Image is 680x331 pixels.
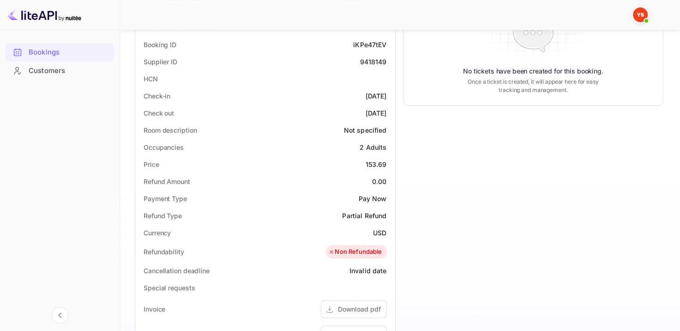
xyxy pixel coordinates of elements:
div: Refundability [144,247,184,257]
div: Invoice [144,304,165,314]
div: 0.00 [372,177,387,186]
div: Pay Now [358,194,386,203]
img: LiteAPI logo [7,7,81,22]
div: Supplier ID [144,57,177,67]
img: Yandex Support [633,7,648,22]
div: Cancellation deadline [144,266,210,276]
div: Price [144,159,159,169]
div: 2 Adults [360,142,386,152]
div: [DATE] [366,108,387,118]
div: Refund Amount [144,177,190,186]
div: [DATE] [366,91,387,101]
div: Refund Type [144,211,182,221]
div: Special requests [144,283,195,293]
div: Not specified [344,125,387,135]
p: Once a ticket is created, it will appear here for easy tracking and management. [463,78,602,94]
div: Bookings [29,47,109,58]
div: Download pdf [338,304,381,314]
div: HCN [144,74,158,84]
div: Invalid date [349,266,387,276]
div: iKPe47tEV [353,40,386,49]
a: Customers [6,62,114,79]
div: Partial Refund [342,211,386,221]
div: Currency [144,228,171,238]
div: USD [373,228,386,238]
div: Room description [144,125,197,135]
div: Payment Type [144,194,187,203]
div: Customers [29,66,109,76]
button: Collapse navigation [52,307,68,324]
div: Customers [6,62,114,80]
div: Non Refundable [328,247,382,257]
a: Bookings [6,43,114,61]
div: Check out [144,108,174,118]
div: 9418149 [360,57,386,67]
div: Check-in [144,91,170,101]
p: No tickets have been created for this booking. [463,67,603,76]
div: Booking ID [144,40,176,49]
div: 153.69 [366,159,387,169]
div: Occupancies [144,142,184,152]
